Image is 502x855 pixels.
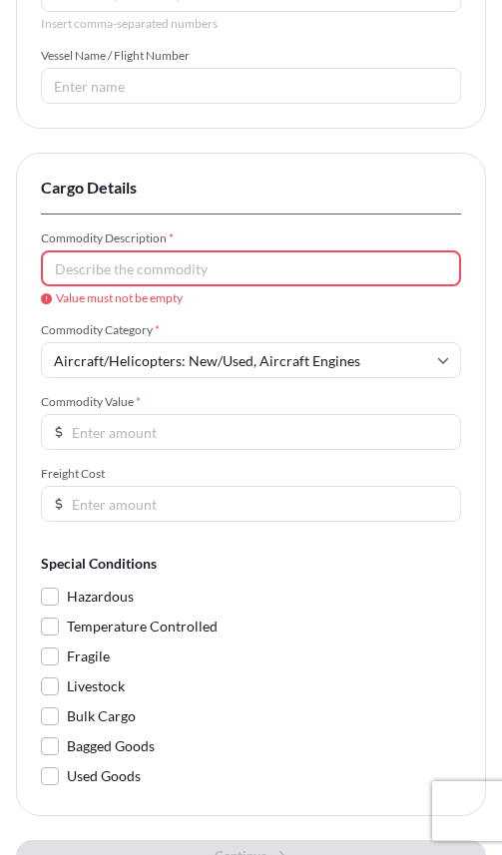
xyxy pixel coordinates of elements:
span: Bulk Cargo [67,701,136,731]
span: Commodity Category [41,322,461,338]
span: Insert comma-separated numbers [41,16,461,32]
span: Value must not be empty [41,290,461,306]
span: Cargo Details [41,178,461,198]
span: Vessel Name / Flight Number [41,48,461,64]
input: Select a commodity type [41,342,461,378]
span: Livestock [67,671,125,701]
span: Used Goods [67,761,141,791]
input: Enter amount [41,414,461,450]
span: Commodity Value [41,394,461,410]
span: Temperature Controlled [67,612,218,641]
input: Describe the commodity [41,250,461,286]
input: Enter name [41,68,461,104]
span: Commodity Description [41,230,461,246]
span: Special Conditions [41,554,461,574]
span: Hazardous [67,582,134,612]
input: Enter amount [41,486,461,522]
span: Bagged Goods [67,731,155,761]
span: Fragile [67,641,110,671]
span: Freight Cost [41,466,461,482]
